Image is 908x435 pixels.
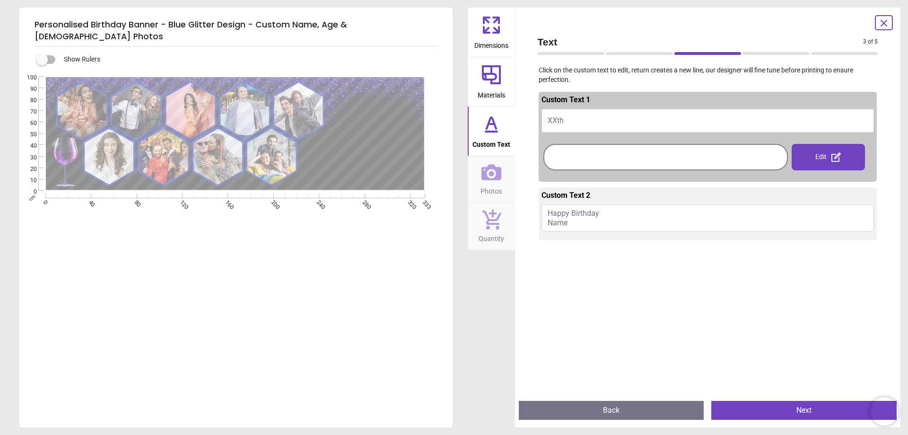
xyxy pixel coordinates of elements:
[472,135,510,150] span: Custom Text
[474,36,508,51] span: Dimensions
[19,119,37,127] span: 60
[541,95,590,104] span: Custom Text 1
[19,165,37,173] span: 20
[870,397,899,426] iframe: Brevo live chat
[19,142,37,150] span: 40
[711,401,897,420] button: Next
[792,144,865,170] div: Edit
[468,8,515,57] button: Dimensions
[19,131,37,139] span: 50
[19,108,37,116] span: 70
[42,54,453,65] div: Show Rulers
[19,97,37,105] span: 80
[35,15,437,46] h5: Personalised Birthday Banner - Blue Glitter Design - Custom Name, Age & [DEMOGRAPHIC_DATA] Photos
[541,191,590,200] span: Custom Text 2
[468,57,515,107] button: Materials
[468,203,515,250] button: Quantity
[19,177,37,185] span: 10
[19,85,37,93] span: 90
[19,154,37,162] span: 30
[541,204,874,231] button: Happy Birthday Name
[19,74,37,82] span: 100
[480,182,502,196] span: Photos
[468,156,515,203] button: Photos
[530,66,886,84] p: Click on the custom text to edit, return creates a new line, our designer will fine tune before p...
[519,401,704,420] button: Back
[548,209,599,227] span: Happy Birthday Name
[863,38,878,46] span: 3 of 5
[548,116,564,125] span: XXth
[468,107,515,156] button: Custom Text
[479,230,504,244] span: Quantity
[538,35,864,49] span: Text
[478,86,505,100] span: Materials
[541,109,874,133] button: XXth
[19,188,37,196] span: 0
